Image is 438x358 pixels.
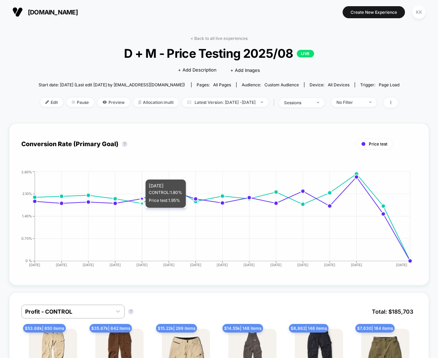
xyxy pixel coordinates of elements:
div: KK [412,6,426,19]
span: Pause [66,98,94,107]
tspan: 1.40% [22,214,32,218]
button: Create New Experience [343,6,405,18]
div: No Filter [336,100,364,105]
img: Visually logo [12,7,23,17]
button: [DOMAIN_NAME] [10,7,80,18]
tspan: 0.70% [21,236,32,240]
span: Start date: [DATE] (Last edit [DATE] by [EMAIL_ADDRESS][DOMAIN_NAME]) [39,82,185,87]
img: end [72,100,75,104]
a: < Back to all live experiences [190,36,248,41]
button: ? [128,309,134,314]
span: Latest Version: [DATE] - [DATE] [182,98,268,107]
tspan: [DATE] [243,263,255,267]
img: rebalance [138,100,141,104]
div: Audience: [242,82,299,87]
button: KK [410,5,428,19]
tspan: [DATE] [109,263,121,267]
tspan: [DATE] [163,263,175,267]
span: D + M - Price Testing 2025/08 [57,46,382,61]
span: $ 14.55k | 148 items [222,324,263,333]
span: [DOMAIN_NAME] [28,9,78,16]
span: + Add Description [178,67,217,74]
span: $ 35.67k | 642 items [90,324,132,333]
span: Custom Audience [264,82,299,87]
span: | [272,98,279,108]
img: edit [45,100,49,104]
button: ? [122,141,127,147]
tspan: [DATE] [351,263,362,267]
tspan: 0 % [25,259,32,263]
span: $ 15.22k | 299 items [156,324,197,333]
tspan: [DATE] [29,263,40,267]
tspan: [DATE] [136,263,148,267]
span: Total: $ 185,703 [368,305,417,318]
img: calendar [187,100,191,104]
tspan: [DATE] [396,263,408,267]
span: Page Load [379,82,399,87]
div: Trigger: [360,82,399,87]
span: + Add Images [230,67,260,73]
p: LIVE [297,50,314,57]
img: end [369,101,372,103]
tspan: 2.10% [22,192,32,196]
span: $ 8,862 | 146 items [289,324,328,333]
tspan: [DATE] [297,263,309,267]
tspan: [DATE] [56,263,67,267]
div: Pages: [197,82,231,87]
img: end [261,101,263,103]
span: Allocation: multi [133,98,179,107]
span: Edit [40,98,63,107]
tspan: [DATE] [190,263,201,267]
span: all pages [213,82,231,87]
tspan: [DATE] [83,263,94,267]
span: Device: [304,82,355,87]
tspan: [DATE] [324,263,335,267]
div: sessions [284,100,312,105]
span: $ 7,630 | 184 items [355,324,395,333]
span: Preview [97,98,130,107]
span: $ 53.68k | 850 items [23,324,66,333]
tspan: [DATE] [270,263,282,267]
tspan: [DATE] [217,263,228,267]
span: Price test [369,141,387,147]
span: all devices [328,82,350,87]
div: CONVERSION_RATE [14,170,410,273]
tspan: 2.80% [21,170,32,174]
img: end [317,102,319,103]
